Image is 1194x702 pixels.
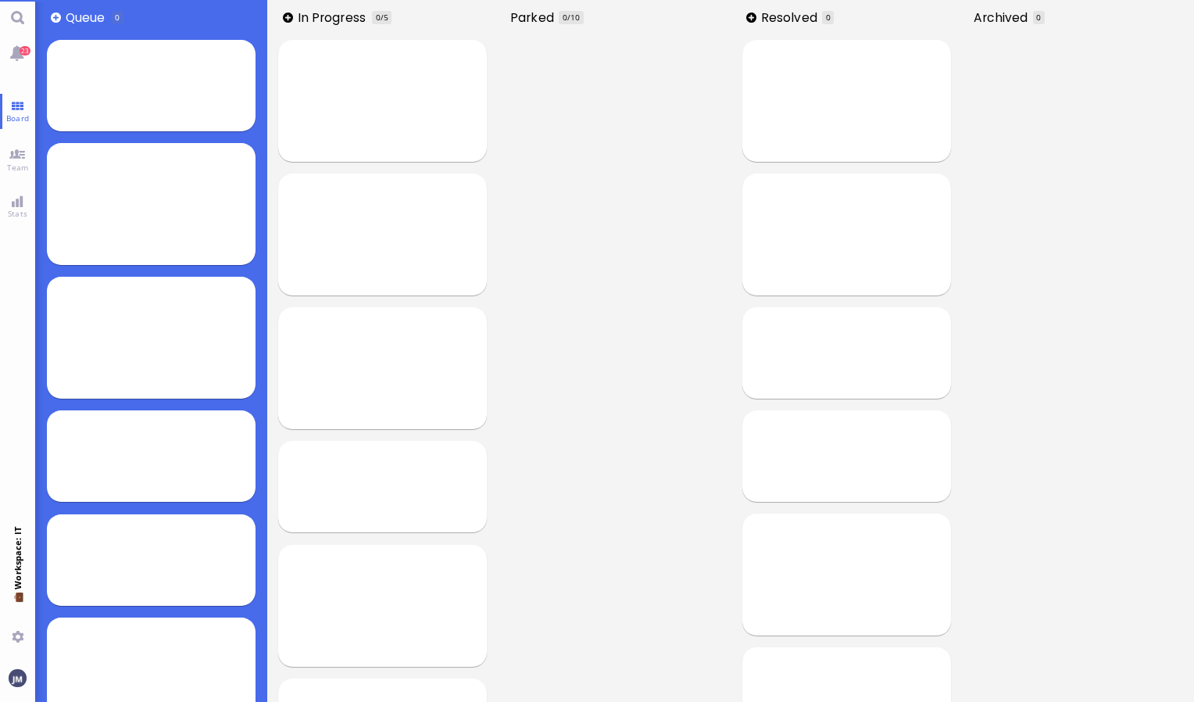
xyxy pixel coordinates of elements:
[563,12,567,23] span: 0
[826,12,831,23] span: 0
[298,9,371,27] span: In progress
[2,113,33,124] span: Board
[376,12,381,23] span: 0
[567,12,580,23] span: /10
[283,13,293,23] button: Add
[974,9,1033,27] span: Archived
[9,669,26,686] img: You
[66,9,110,27] span: Queue
[51,13,61,23] button: Add
[4,208,31,219] span: Stats
[1036,12,1041,23] span: 0
[746,13,756,23] button: Add
[381,12,388,23] span: /5
[20,46,30,56] span: 23
[3,162,33,173] span: Team
[510,9,559,27] span: Parked
[115,12,120,23] span: 0
[761,9,823,27] span: Resolved
[12,589,23,625] span: 💼 Workspace: IT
